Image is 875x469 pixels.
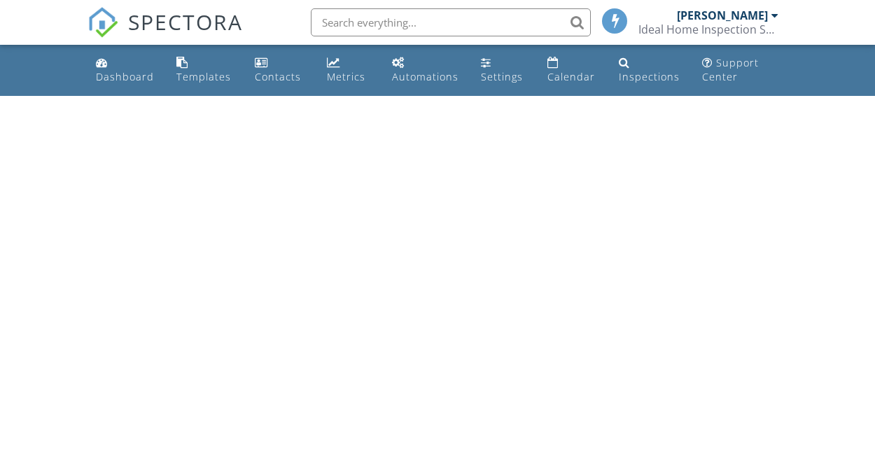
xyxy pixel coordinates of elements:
[702,56,759,83] div: Support Center
[128,7,243,36] span: SPECTORA
[677,8,768,22] div: [PERSON_NAME]
[255,70,301,83] div: Contacts
[638,22,778,36] div: Ideal Home Inspection Services, LLC
[87,7,118,38] img: The Best Home Inspection Software - Spectora
[96,70,154,83] div: Dashboard
[613,50,685,90] a: Inspections
[386,50,464,90] a: Automations (Basic)
[321,50,376,90] a: Metrics
[392,70,458,83] div: Automations
[87,19,243,48] a: SPECTORA
[619,70,680,83] div: Inspections
[171,50,237,90] a: Templates
[542,50,602,90] a: Calendar
[481,70,523,83] div: Settings
[547,70,595,83] div: Calendar
[696,50,785,90] a: Support Center
[475,50,531,90] a: Settings
[311,8,591,36] input: Search everything...
[249,50,310,90] a: Contacts
[176,70,231,83] div: Templates
[90,50,160,90] a: Dashboard
[327,70,365,83] div: Metrics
